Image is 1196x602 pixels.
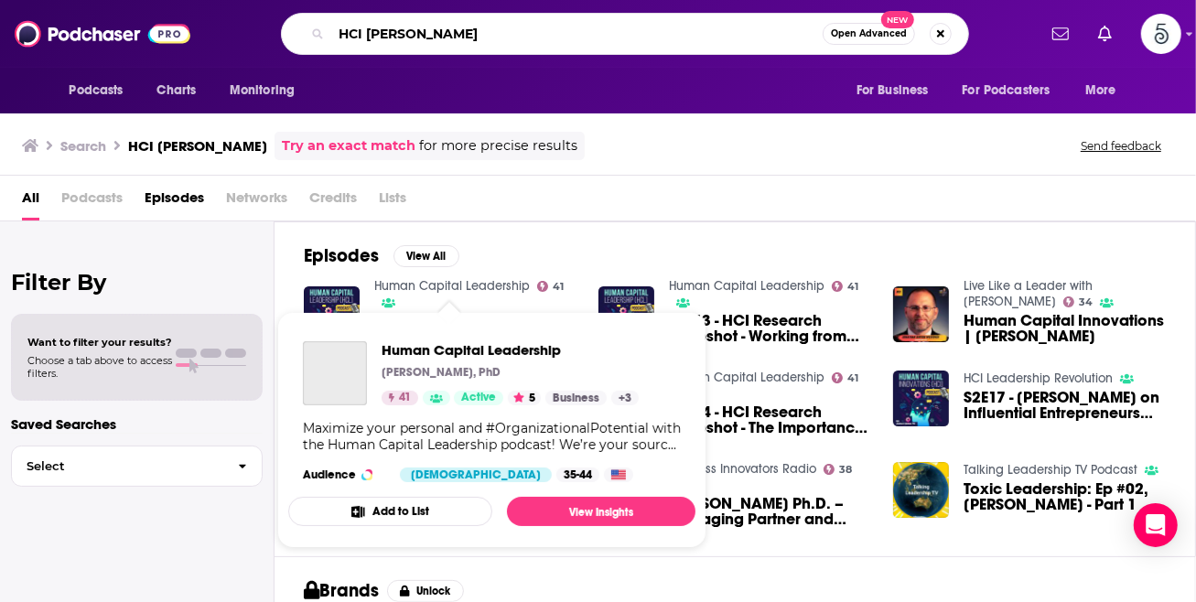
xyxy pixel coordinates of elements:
span: Choose a tab above to access filters. [27,354,172,380]
a: 41 [537,281,565,292]
a: Active [454,391,503,405]
button: Open AdvancedNew [823,23,915,45]
a: S4E13 - HCI Research Snapshot - Working from Home [669,313,871,344]
a: 34 [1063,296,1094,307]
a: 41 [382,391,418,405]
button: Unlock [387,580,465,602]
span: Open Advanced [831,29,907,38]
button: open menu [844,73,952,108]
a: Show notifications dropdown [1045,18,1076,49]
p: [PERSON_NAME], PhD [382,365,501,380]
button: Show profile menu [1141,14,1181,54]
span: Credits [309,183,357,220]
h3: Audience [303,468,385,482]
span: Want to filter your results? [27,336,172,349]
span: New [881,11,914,28]
span: [PERSON_NAME] Ph.D. – Managing Partner and Principal at Human Capital Innovations, LLC [669,496,871,527]
a: Jonathan Westover Ph.D. – Managing Partner and Principal at Human Capital Innovations, LLC [669,496,871,527]
button: Add to List [288,497,492,526]
img: Podchaser - Follow, Share and Rate Podcasts [15,16,190,51]
span: 38 [839,466,852,474]
a: HCI Leadership Revolution [964,371,1113,386]
div: Search podcasts, credits, & more... [281,13,969,55]
span: Select [12,460,223,472]
a: Human Capital Leadership [669,278,824,294]
a: 41 [832,372,859,383]
span: 41 [553,283,564,291]
p: Saved Searches [11,415,263,433]
span: 41 [399,389,411,407]
a: Human Capital Leadership [382,341,639,359]
h2: Filter By [11,269,263,296]
a: Talking Leadership TV Podcast [964,462,1137,478]
button: open menu [217,73,318,108]
a: Charts [145,73,208,108]
button: open menu [57,73,147,108]
span: Human Capital Innovations | [PERSON_NAME] [964,313,1166,344]
span: 41 [847,374,858,382]
img: S4E9 - Overview of HCI’s Recently Published Research Brief: ”Designing Work during COVID-19” [304,286,360,342]
a: Human Capital Leadership [669,370,824,385]
span: Logged in as Spiral5-G2 [1141,14,1181,54]
a: Business [545,391,607,405]
span: for more precise results [419,135,577,156]
a: EpisodesView All [304,244,459,267]
img: S2E17 - Dr. Westover on Influential Entrepreneurs with Mike Saunders, Business Innovators Radio [893,371,949,426]
h3: Search [60,137,106,155]
a: All [22,183,39,220]
span: 41 [847,283,858,291]
button: open menu [1072,73,1139,108]
button: open menu [951,73,1077,108]
input: Search podcasts, credits, & more... [331,19,823,48]
a: Toxic Leadership: Ep #02, Dr Jonathan Westover - Part 1 [964,481,1166,512]
div: Maximize your personal and #OrganizationalPotential with the Human Capital Leadership podcast! We... [303,420,681,453]
div: 35-44 [556,468,599,482]
a: Human Capital Innovations | Jonathan Hinton Westover [964,313,1166,344]
img: Human Capital Innovations | Jonathan Hinton Westover [893,286,949,342]
span: More [1085,78,1116,103]
a: Human Capital Leadership [374,278,530,294]
span: Monitoring [230,78,295,103]
span: Toxic Leadership: Ep #02, [PERSON_NAME] - Part 1 [964,481,1166,512]
span: Networks [226,183,287,220]
button: Select [11,446,263,487]
button: Send feedback [1075,138,1167,154]
button: 5 [508,391,541,405]
h2: Episodes [304,244,379,267]
h2: Brands [304,579,380,602]
img: Toxic Leadership: Ep #02, Dr Jonathan Westover - Part 1 [893,462,949,518]
a: 38 [824,464,853,475]
div: [DEMOGRAPHIC_DATA] [400,468,552,482]
a: +3 [611,391,639,405]
img: User Profile [1141,14,1181,54]
a: S4E14 - HCI Research Snapshot - The Importance of Scheduling Flexibility at Work [669,404,871,435]
div: Open Intercom Messenger [1134,503,1178,547]
a: Show notifications dropdown [1091,18,1119,49]
span: Podcasts [70,78,124,103]
a: Episodes [145,183,204,220]
h3: HCI [PERSON_NAME] [128,137,267,155]
span: Active [461,389,496,407]
a: Try an exact match [282,135,415,156]
img: S4E13 - HCI Research Snapshot - Working from Home [598,286,654,342]
span: For Podcasters [963,78,1051,103]
button: View All [393,245,459,267]
a: Live Like a Leader with John Bates [964,278,1093,309]
a: Human Capital Leadership [303,341,367,405]
span: S2E17 - [PERSON_NAME] on Influential Entrepreneurs with [PERSON_NAME], Business Innovators Radio [964,390,1166,421]
a: 41 [832,281,859,292]
span: Lists [379,183,406,220]
a: View Insights [507,497,695,526]
span: For Business [857,78,929,103]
